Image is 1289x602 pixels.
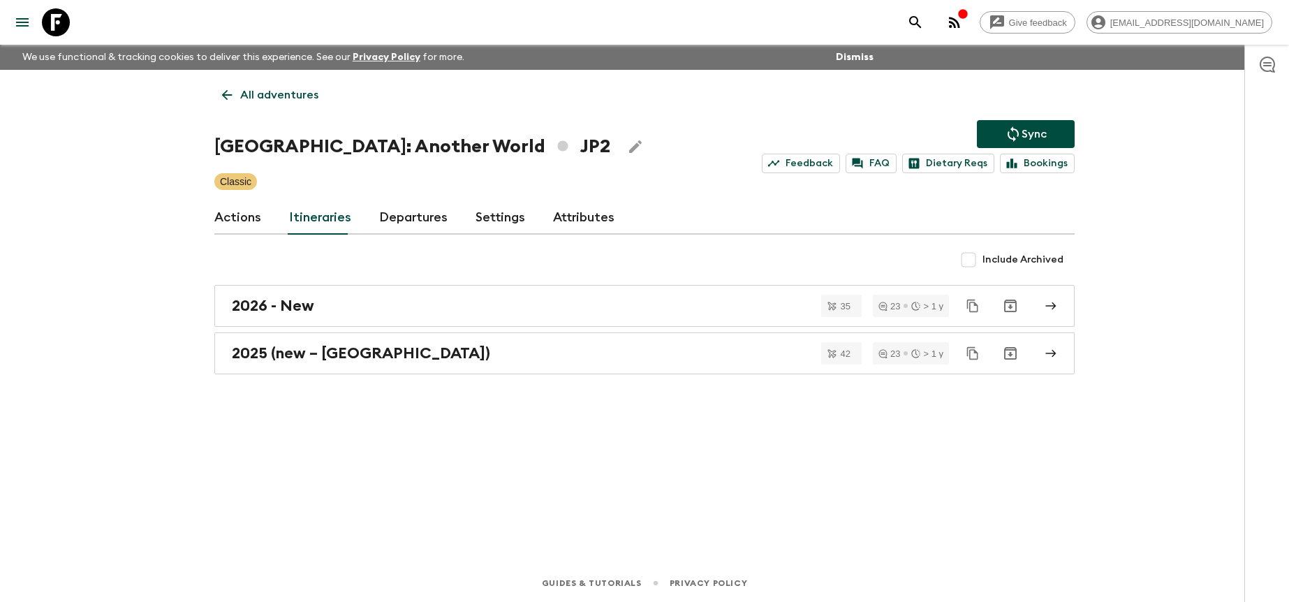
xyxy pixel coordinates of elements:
[846,154,897,173] a: FAQ
[832,47,877,67] button: Dismiss
[353,52,420,62] a: Privacy Policy
[1103,17,1272,28] span: [EMAIL_ADDRESS][DOMAIN_NAME]
[1001,17,1075,28] span: Give feedback
[214,285,1075,327] a: 2026 - New
[832,302,859,311] span: 35
[996,292,1024,320] button: Archive
[289,201,351,235] a: Itineraries
[214,201,261,235] a: Actions
[1087,11,1272,34] div: [EMAIL_ADDRESS][DOMAIN_NAME]
[553,201,614,235] a: Attributes
[220,175,251,189] p: Classic
[232,297,314,315] h2: 2026 - New
[977,120,1075,148] button: Sync adventure departures to the booking engine
[980,11,1075,34] a: Give feedback
[542,575,642,591] a: Guides & Tutorials
[902,154,994,173] a: Dietary Reqs
[379,201,448,235] a: Departures
[214,332,1075,374] a: 2025 (new – [GEOGRAPHIC_DATA])
[1022,126,1047,142] p: Sync
[762,154,840,173] a: Feedback
[878,302,900,311] div: 23
[214,81,326,109] a: All adventures
[982,253,1063,267] span: Include Archived
[960,341,985,366] button: Duplicate
[911,349,943,358] div: > 1 y
[240,87,318,103] p: All adventures
[214,133,610,161] h1: [GEOGRAPHIC_DATA]: Another World JP2
[878,349,900,358] div: 23
[8,8,36,36] button: menu
[901,8,929,36] button: search adventures
[232,344,490,362] h2: 2025 (new – [GEOGRAPHIC_DATA])
[960,293,985,318] button: Duplicate
[1000,154,1075,173] a: Bookings
[476,201,525,235] a: Settings
[996,339,1024,367] button: Archive
[17,45,470,70] p: We use functional & tracking cookies to deliver this experience. See our for more.
[621,133,649,161] button: Edit Adventure Title
[832,349,859,358] span: 42
[911,302,943,311] div: > 1 y
[670,575,747,591] a: Privacy Policy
